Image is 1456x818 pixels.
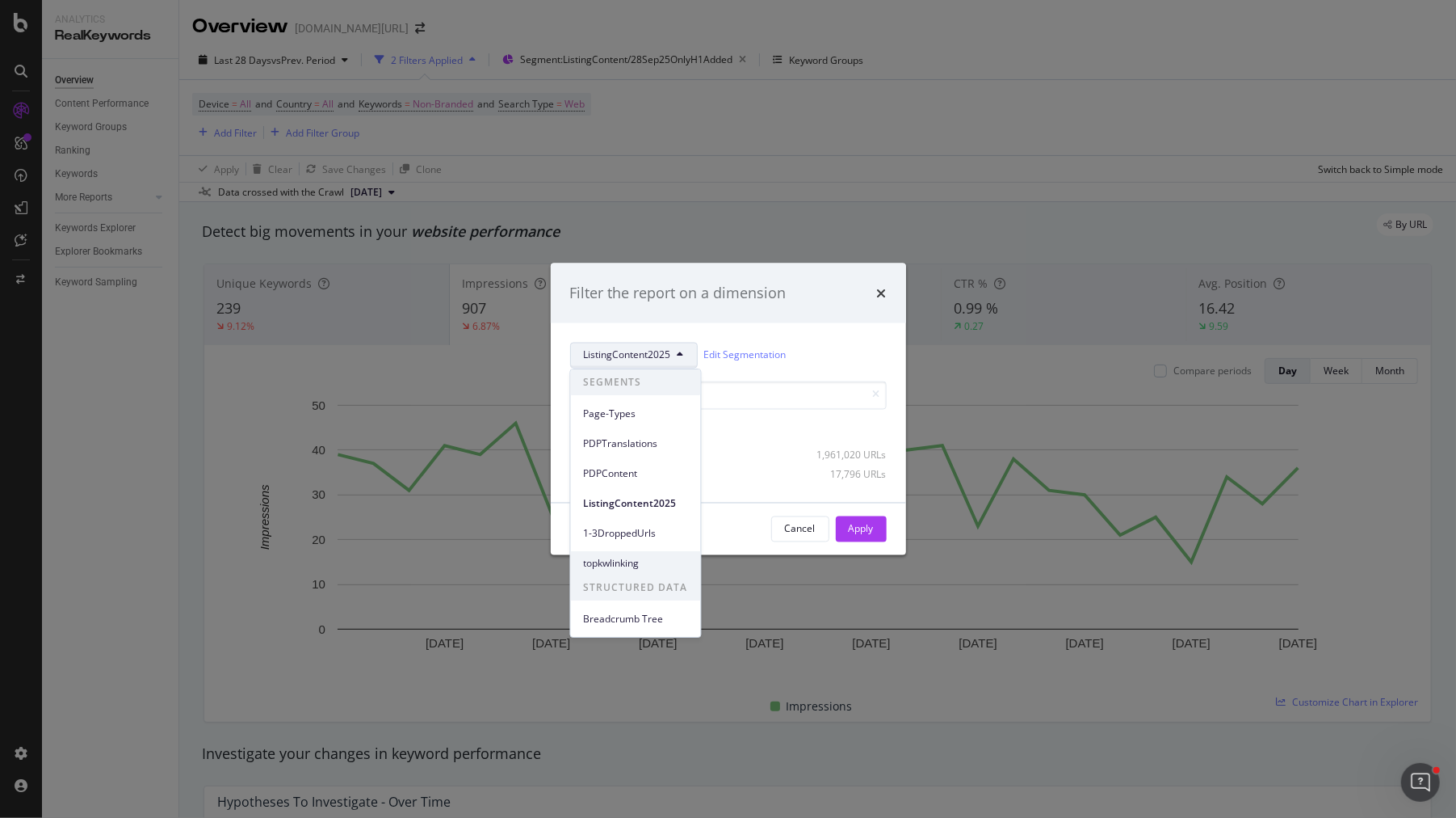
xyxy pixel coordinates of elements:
button: Cancel [771,516,829,542]
div: times [877,283,887,304]
a: Edit Segmentation [704,347,787,364]
div: 17,796 URLs [808,468,887,482]
button: ListingContent2025 [570,342,698,368]
span: Page-Types [584,407,688,421]
div: modal [551,264,906,555]
span: PDPContent [584,466,688,481]
span: ListingContent2025 [584,348,671,362]
span: ListingContent2025 [584,496,688,511]
span: SEGMENTS [571,369,701,395]
div: Select all data available [570,422,887,436]
span: STRUCTURED DATA [571,575,701,601]
div: 1,961,020 URLs [808,449,887,462]
span: PDPTranslations [584,436,688,451]
input: Search [570,381,887,409]
div: Cancel [785,522,816,536]
iframe: Intercom live chat [1401,763,1440,802]
span: 1-3DroppedUrls [584,526,688,541]
span: Breadcrumb Tree [584,612,688,626]
button: Apply [836,516,887,542]
div: Filter the report on a dimension [570,283,787,304]
span: topkwlinking [584,556,688,571]
div: Apply [849,522,874,536]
